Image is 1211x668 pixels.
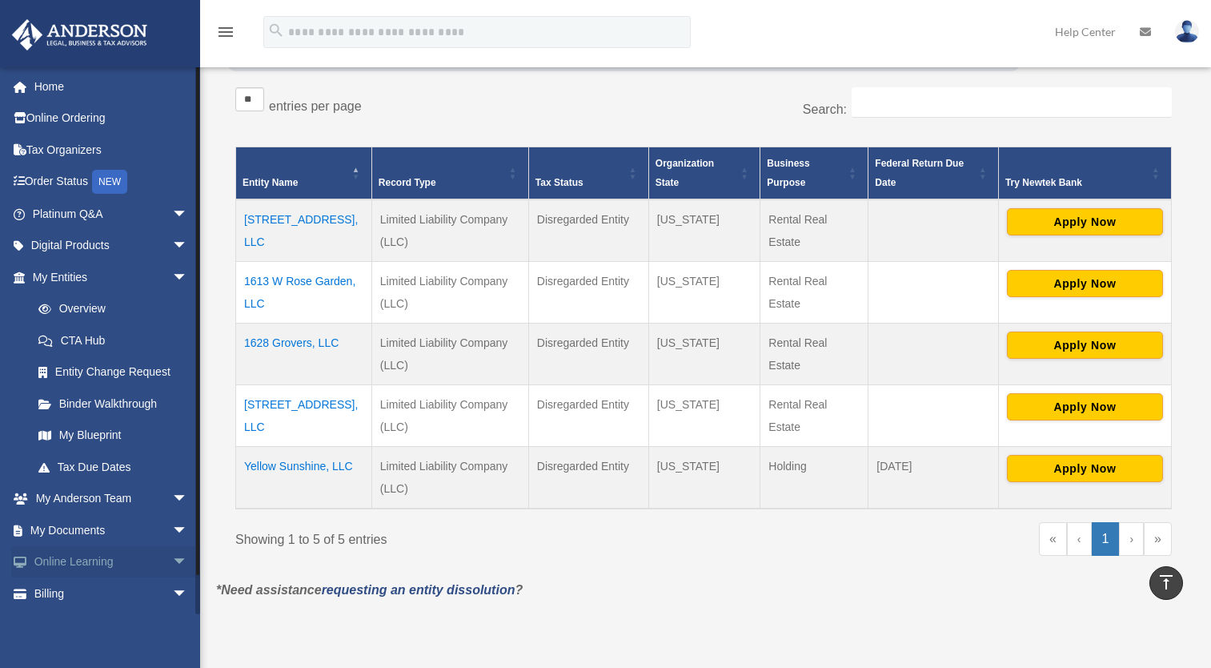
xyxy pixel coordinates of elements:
[11,546,212,578] a: Online Learningarrow_drop_down
[11,70,212,103] a: Home
[216,583,523,597] em: *Need assistance ?
[1039,522,1067,556] a: First
[1119,522,1144,556] a: Next
[1144,522,1172,556] a: Last
[1005,173,1147,192] div: Try Newtek Bank
[767,158,809,188] span: Business Purpose
[236,147,372,199] th: Entity Name: Activate to invert sorting
[371,323,528,384] td: Limited Liability Company (LLC)
[371,147,528,199] th: Record Type: Activate to sort
[528,261,648,323] td: Disregarded Entity
[22,324,204,356] a: CTA Hub
[172,577,204,610] span: arrow_drop_down
[1007,208,1163,235] button: Apply Now
[528,147,648,199] th: Tax Status: Activate to sort
[528,199,648,262] td: Disregarded Entity
[172,483,204,516] span: arrow_drop_down
[172,546,204,579] span: arrow_drop_down
[648,323,760,384] td: [US_STATE]
[528,323,648,384] td: Disregarded Entity
[760,323,868,384] td: Rental Real Estate
[803,103,847,116] label: Search:
[11,198,212,230] a: Platinum Q&Aarrow_drop_down
[371,261,528,323] td: Limited Liability Company (LLC)
[1157,573,1176,592] i: vertical_align_top
[322,583,515,597] a: requesting an entity dissolution
[11,230,212,262] a: Digital Productsarrow_drop_down
[11,483,212,515] a: My Anderson Teamarrow_drop_down
[528,384,648,446] td: Disregarded Entity
[1092,522,1120,556] a: 1
[648,384,760,446] td: [US_STATE]
[760,446,868,509] td: Holding
[11,514,212,546] a: My Documentsarrow_drop_down
[7,19,152,50] img: Anderson Advisors Platinum Portal
[11,261,204,293] a: My Entitiesarrow_drop_down
[172,514,204,547] span: arrow_drop_down
[243,177,298,188] span: Entity Name
[371,446,528,509] td: Limited Liability Company (LLC)
[11,134,212,166] a: Tax Organizers
[172,198,204,231] span: arrow_drop_down
[22,420,204,452] a: My Blueprint
[760,199,868,262] td: Rental Real Estate
[371,384,528,446] td: Limited Liability Company (LLC)
[11,166,212,199] a: Order StatusNEW
[22,451,204,483] a: Tax Due Dates
[1007,393,1163,421] button: Apply Now
[236,384,372,446] td: [STREET_ADDRESS], LLC
[236,446,372,509] td: Yellow Sunshine, LLC
[656,158,714,188] span: Organization State
[868,446,999,509] td: [DATE]
[998,147,1171,199] th: Try Newtek Bank : Activate to sort
[269,99,362,113] label: entries per page
[535,177,583,188] span: Tax Status
[92,170,127,194] div: NEW
[760,147,868,199] th: Business Purpose: Activate to sort
[1175,20,1199,43] img: User Pic
[1007,455,1163,482] button: Apply Now
[11,610,212,642] a: Events Calendar
[1007,270,1163,297] button: Apply Now
[216,22,235,42] i: menu
[648,147,760,199] th: Organization State: Activate to sort
[648,446,760,509] td: [US_STATE]
[648,261,760,323] td: [US_STATE]
[648,199,760,262] td: [US_STATE]
[11,103,212,135] a: Online Ordering
[875,158,964,188] span: Federal Return Due Date
[371,199,528,262] td: Limited Liability Company (LLC)
[528,446,648,509] td: Disregarded Entity
[22,356,204,388] a: Entity Change Request
[1149,566,1183,600] a: vertical_align_top
[11,577,212,610] a: Billingarrow_drop_down
[22,293,196,325] a: Overview
[22,388,204,420] a: Binder Walkthrough
[236,199,372,262] td: [STREET_ADDRESS], LLC
[216,28,235,42] a: menu
[267,22,285,39] i: search
[379,177,436,188] span: Record Type
[172,230,204,263] span: arrow_drop_down
[1067,522,1092,556] a: Previous
[236,261,372,323] td: 1613 W Rose Garden, LLC
[236,323,372,384] td: 1628 Grovers, LLC
[760,384,868,446] td: Rental Real Estate
[235,522,692,551] div: Showing 1 to 5 of 5 entries
[868,147,999,199] th: Federal Return Due Date: Activate to sort
[760,261,868,323] td: Rental Real Estate
[172,261,204,294] span: arrow_drop_down
[1007,332,1163,359] button: Apply Now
